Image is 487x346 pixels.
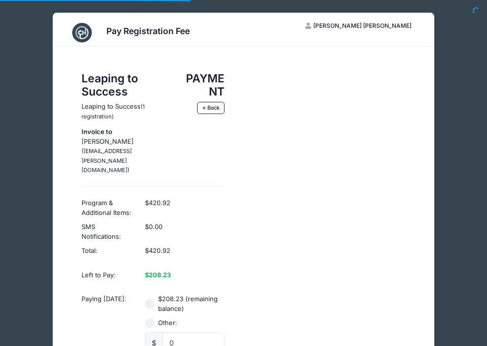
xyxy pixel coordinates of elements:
button: [PERSON_NAME] [PERSON_NAME] [297,18,420,34]
h3: Pay Registration Fee [106,26,190,36]
div: Total: [77,244,140,263]
small: ([EMAIL_ADDRESS][PERSON_NAME][DOMAIN_NAME]) [81,148,132,173]
small: (1 registration) [81,103,145,120]
p: Leaping to Success [81,102,174,121]
b: Leaping to Success [81,72,138,98]
strong: Invoice to [81,128,112,135]
div: Left to Pay: [77,263,140,288]
a: « Back [197,102,224,114]
p: [PERSON_NAME] [81,127,174,175]
div: SMS Notifications: [77,220,140,244]
div: $420.92 [140,244,229,263]
img: CampNetwork [72,23,92,42]
label: $208.23 (remaining balance) [158,294,224,313]
strong: $208.23 [145,271,171,279]
div: $0.00 [140,220,229,244]
div: Program & Additional Items: [77,191,140,220]
label: Other: [158,318,177,328]
h1: PAYMENT [183,72,224,99]
div: $420.92 [140,191,229,220]
span: [PERSON_NAME] [PERSON_NAME] [313,22,411,29]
